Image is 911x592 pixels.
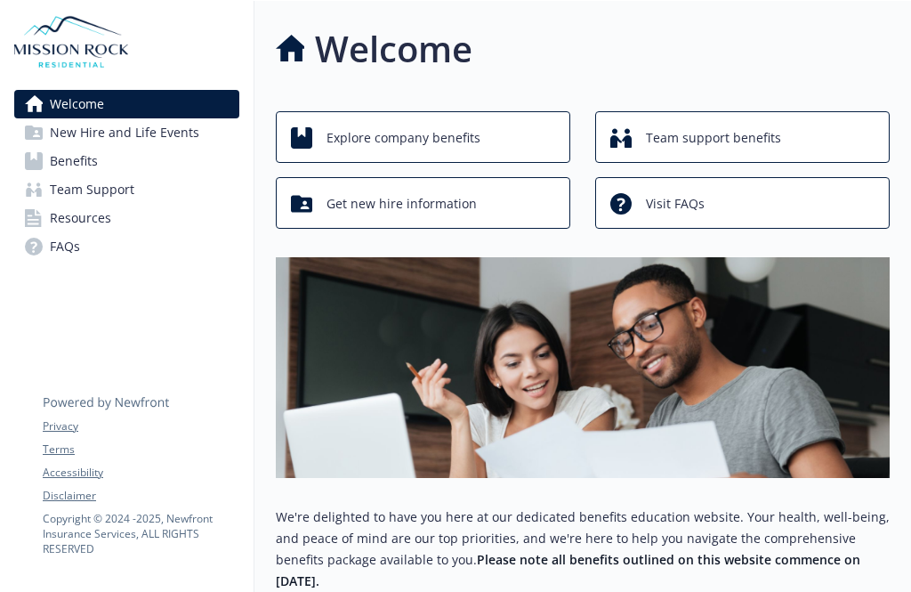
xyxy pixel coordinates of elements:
[276,111,570,163] button: Explore company benefits
[50,175,134,204] span: Team Support
[276,177,570,229] button: Get new hire information
[50,232,80,261] span: FAQs
[43,418,238,434] a: Privacy
[14,204,239,232] a: Resources
[315,22,472,76] h1: Welcome
[276,551,860,589] strong: Please note all benefits outlined on this website commence on [DATE].
[43,442,238,458] a: Terms
[50,204,111,232] span: Resources
[43,465,238,481] a: Accessibility
[14,175,239,204] a: Team Support
[43,511,238,556] p: Copyright © 2024 - 2025 , Newfront Insurance Services, ALL RIGHTS RESERVED
[14,232,239,261] a: FAQs
[276,257,890,478] img: overview page banner
[595,177,890,229] button: Visit FAQs
[14,90,239,118] a: Welcome
[43,488,238,504] a: Disclaimer
[14,118,239,147] a: New Hire and Life Events
[14,147,239,175] a: Benefits
[276,507,890,592] p: We're delighted to have you here at our dedicated benefits education website. Your health, well-b...
[327,187,477,221] span: Get new hire information
[50,90,104,118] span: Welcome
[50,147,98,175] span: Benefits
[327,121,480,155] span: Explore company benefits
[646,121,781,155] span: Team support benefits
[595,111,890,163] button: Team support benefits
[50,118,199,147] span: New Hire and Life Events
[646,187,705,221] span: Visit FAQs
